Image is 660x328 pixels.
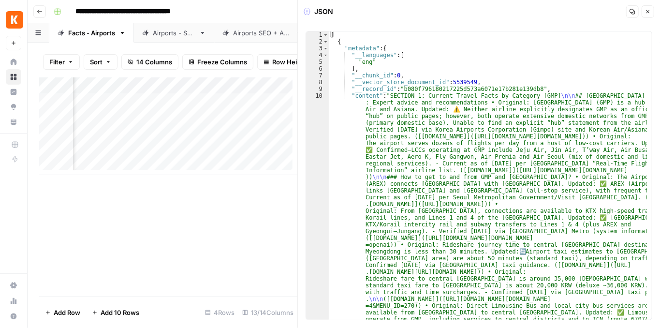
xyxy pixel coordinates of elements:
[182,54,253,70] button: Freeze Columns
[6,84,21,100] a: Insights
[323,38,328,45] span: Toggle code folding, rows 2 through 13
[233,28,292,38] div: Airports SEO + AEO
[54,308,80,317] span: Add Row
[101,308,139,317] span: Add 10 Rows
[306,45,329,52] div: 3
[6,278,21,293] a: Settings
[306,72,329,79] div: 7
[306,52,329,59] div: 4
[39,305,86,320] button: Add Row
[306,86,329,92] div: 9
[201,305,238,320] div: 4 Rows
[6,8,21,32] button: Workspace: Kayak
[134,23,214,43] a: Airports - SEO
[272,57,307,67] span: Row Height
[43,54,80,70] button: Filter
[306,79,329,86] div: 8
[197,57,247,67] span: Freeze Columns
[323,31,328,38] span: Toggle code folding, rows 1 through 62
[6,11,23,29] img: Kayak Logo
[306,65,329,72] div: 6
[323,45,328,52] span: Toggle code folding, rows 3 through 11
[6,69,21,85] a: Browse
[306,38,329,45] div: 2
[49,57,65,67] span: Filter
[304,7,333,16] div: JSON
[6,54,21,70] a: Home
[257,54,313,70] button: Row Height
[90,57,103,67] span: Sort
[49,23,134,43] a: Facts - Airports
[68,28,115,38] div: Facts - Airports
[323,52,328,59] span: Toggle code folding, rows 4 through 6
[6,309,21,324] button: Help + Support
[6,293,21,309] a: Usage
[136,57,172,67] span: 14 Columns
[306,31,329,38] div: 1
[121,54,178,70] button: 14 Columns
[214,23,310,43] a: Airports SEO + AEO
[238,305,297,320] div: 13/14 Columns
[86,305,145,320] button: Add 10 Rows
[6,114,21,130] a: Your Data
[6,99,21,115] a: Opportunities
[84,54,117,70] button: Sort
[153,28,195,38] div: Airports - SEO
[306,59,329,65] div: 5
